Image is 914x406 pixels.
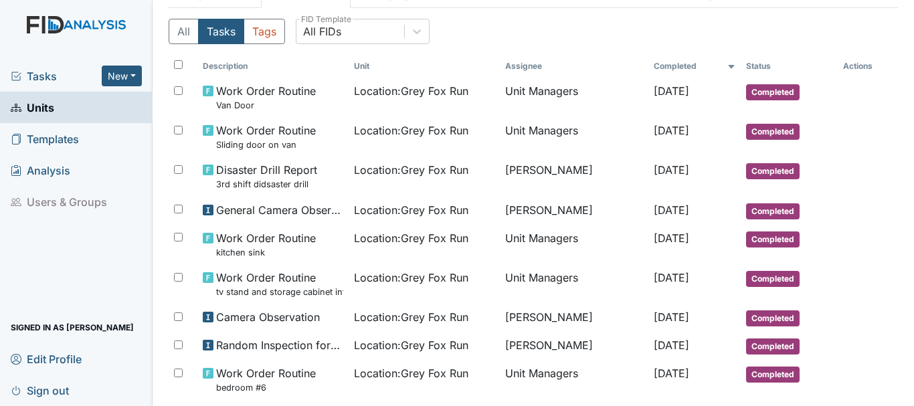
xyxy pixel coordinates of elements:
[746,124,800,140] span: Completed
[354,270,468,286] span: Location : Grey Fox Run
[654,367,689,380] span: [DATE]
[500,55,648,78] th: Assignee
[654,338,689,352] span: [DATE]
[746,231,800,247] span: Completed
[654,310,689,324] span: [DATE]
[746,367,800,383] span: Completed
[216,246,316,259] small: kitchen sink
[500,332,648,360] td: [PERSON_NAME]
[654,163,689,177] span: [DATE]
[500,304,648,332] td: [PERSON_NAME]
[746,163,800,179] span: Completed
[354,83,468,99] span: Location : Grey Fox Run
[11,348,82,369] span: Edit Profile
[216,122,316,151] span: Work Order Routine Sliding door on van
[354,162,468,178] span: Location : Grey Fox Run
[216,202,343,218] span: General Camera Observation
[169,19,285,44] div: Type filter
[216,162,317,191] span: Disaster Drill Report 3rd shift didsaster drill
[746,203,800,219] span: Completed
[216,337,343,353] span: Random Inspection for AM
[500,197,648,225] td: [PERSON_NAME]
[746,338,800,354] span: Completed
[197,55,349,78] th: Toggle SortBy
[500,225,648,264] td: Unit Managers
[11,97,54,118] span: Units
[11,380,69,401] span: Sign out
[500,117,648,157] td: Unit Managers
[746,84,800,100] span: Completed
[174,60,183,69] input: Toggle All Rows Selected
[654,231,689,245] span: [DATE]
[102,66,142,86] button: New
[746,310,800,326] span: Completed
[216,230,316,259] span: Work Order Routine kitchen sink
[216,365,316,394] span: Work Order Routine bedroom #6
[216,381,316,394] small: bedroom #6
[354,202,468,218] span: Location : Grey Fox Run
[500,157,648,196] td: [PERSON_NAME]
[500,78,648,117] td: Unit Managers
[198,19,244,44] button: Tasks
[216,286,343,298] small: tv stand and storage cabinet int living room and dinning room
[216,270,343,298] span: Work Order Routine tv stand and storage cabinet int living room and dinning room
[648,55,741,78] th: Toggle SortBy
[216,83,316,112] span: Work Order Routine Van Door
[741,55,838,78] th: Toggle SortBy
[216,309,320,325] span: Camera Observation
[354,122,468,138] span: Location : Grey Fox Run
[169,19,199,44] button: All
[349,55,500,78] th: Toggle SortBy
[500,264,648,304] td: Unit Managers
[654,203,689,217] span: [DATE]
[11,160,70,181] span: Analysis
[216,99,316,112] small: Van Door
[244,19,285,44] button: Tags
[11,317,134,338] span: Signed in as [PERSON_NAME]
[216,138,316,151] small: Sliding door on van
[11,68,102,84] a: Tasks
[500,360,648,399] td: Unit Managers
[354,365,468,381] span: Location : Grey Fox Run
[654,271,689,284] span: [DATE]
[354,337,468,353] span: Location : Grey Fox Run
[746,271,800,287] span: Completed
[216,178,317,191] small: 3rd shift didsaster drill
[838,55,898,78] th: Actions
[11,128,79,149] span: Templates
[354,309,468,325] span: Location : Grey Fox Run
[303,23,341,39] div: All FIDs
[354,230,468,246] span: Location : Grey Fox Run
[654,84,689,98] span: [DATE]
[654,124,689,137] span: [DATE]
